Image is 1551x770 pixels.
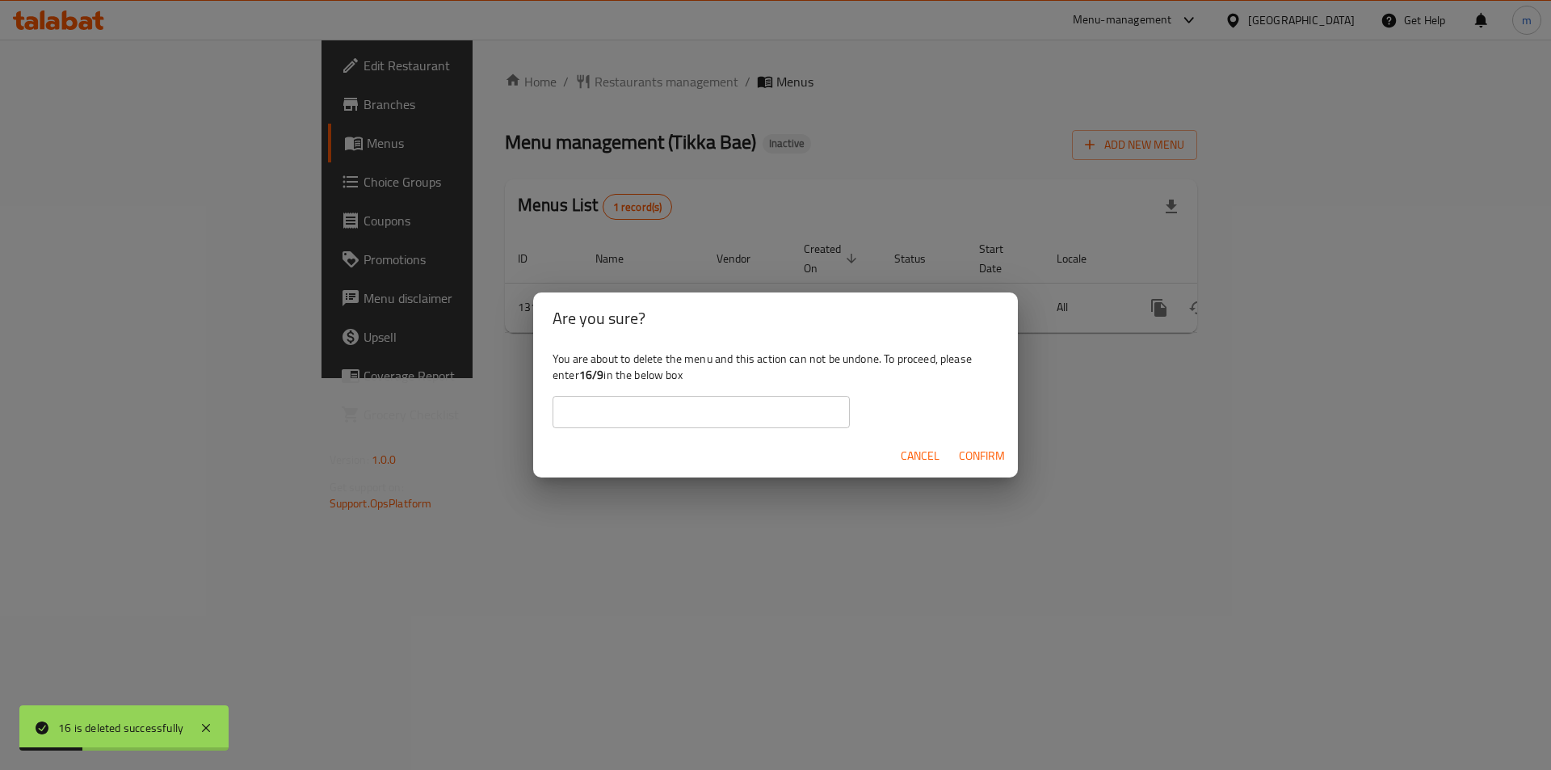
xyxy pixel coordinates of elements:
[533,344,1018,435] div: You are about to delete the menu and this action can not be undone. To proceed, please enter in t...
[894,441,946,471] button: Cancel
[553,305,998,331] h2: Are you sure?
[901,446,939,466] span: Cancel
[952,441,1011,471] button: Confirm
[58,719,183,737] div: 16 is deleted successfully
[959,446,1005,466] span: Confirm
[579,364,604,385] b: 16/9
